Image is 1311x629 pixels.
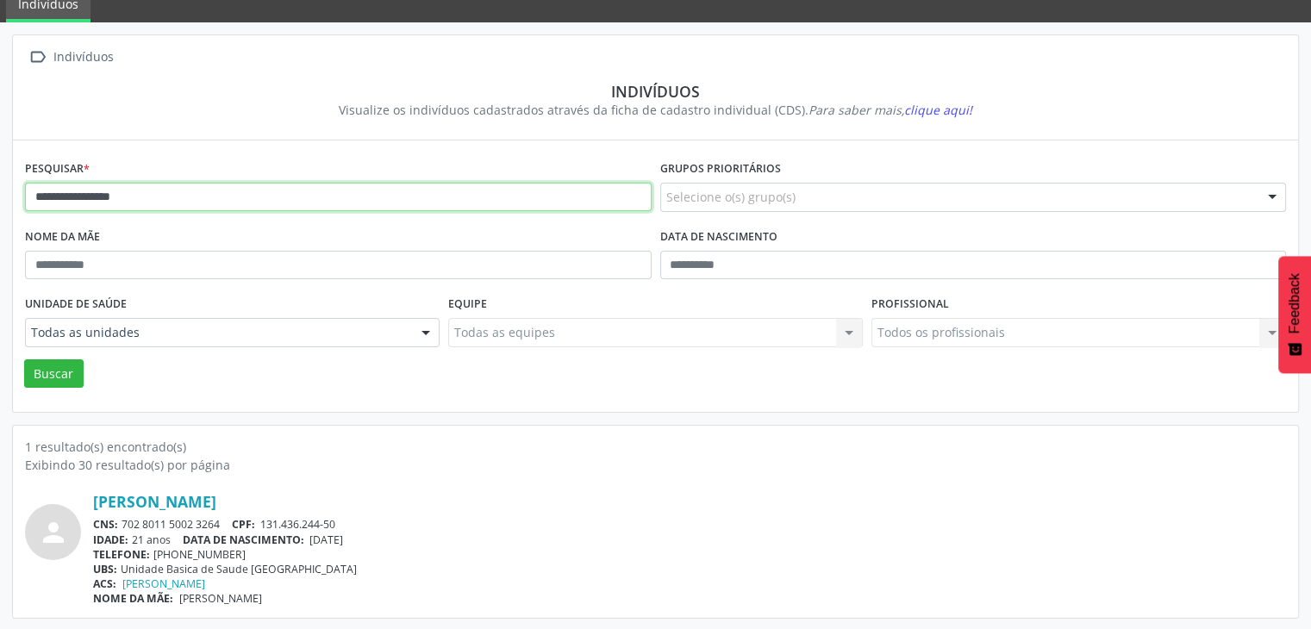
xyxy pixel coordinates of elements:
[93,492,216,511] a: [PERSON_NAME]
[260,517,335,532] span: 131.436.244-50
[93,517,118,532] span: CNS:
[93,591,173,606] span: NOME DA MÃE:
[666,188,796,206] span: Selecione o(s) grupo(s)
[25,45,50,70] i: 
[93,547,150,562] span: TELEFONE:
[50,45,116,70] div: Indivíduos
[904,102,972,118] span: clique aqui!
[871,291,949,318] label: Profissional
[448,291,487,318] label: Equipe
[25,291,127,318] label: Unidade de saúde
[179,591,262,606] span: [PERSON_NAME]
[38,517,69,548] i: person
[309,532,343,547] span: [DATE]
[122,576,205,591] a: [PERSON_NAME]
[25,224,100,251] label: Nome da mãe
[808,102,972,118] i: Para saber mais,
[31,324,404,341] span: Todas as unidades
[93,562,1286,576] div: Unidade Basica de Saude [GEOGRAPHIC_DATA]
[660,156,781,183] label: Grupos prioritários
[93,576,116,591] span: ACS:
[660,224,777,251] label: Data de nascimento
[93,532,1286,547] div: 21 anos
[37,101,1274,119] div: Visualize os indivíduos cadastrados através da ficha de cadastro individual (CDS).
[1287,273,1302,333] span: Feedback
[183,532,304,547] span: DATA DE NASCIMENTO:
[93,547,1286,562] div: [PHONE_NUMBER]
[25,456,1286,474] div: Exibindo 30 resultado(s) por página
[93,562,117,576] span: UBS:
[24,359,84,389] button: Buscar
[25,156,90,183] label: Pesquisar
[37,82,1274,101] div: Indivíduos
[25,45,116,70] a:  Indivíduos
[93,532,128,547] span: IDADE:
[25,438,1286,456] div: 1 resultado(s) encontrado(s)
[93,517,1286,532] div: 702 8011 5002 3264
[232,517,255,532] span: CPF:
[1278,256,1311,373] button: Feedback - Mostrar pesquisa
